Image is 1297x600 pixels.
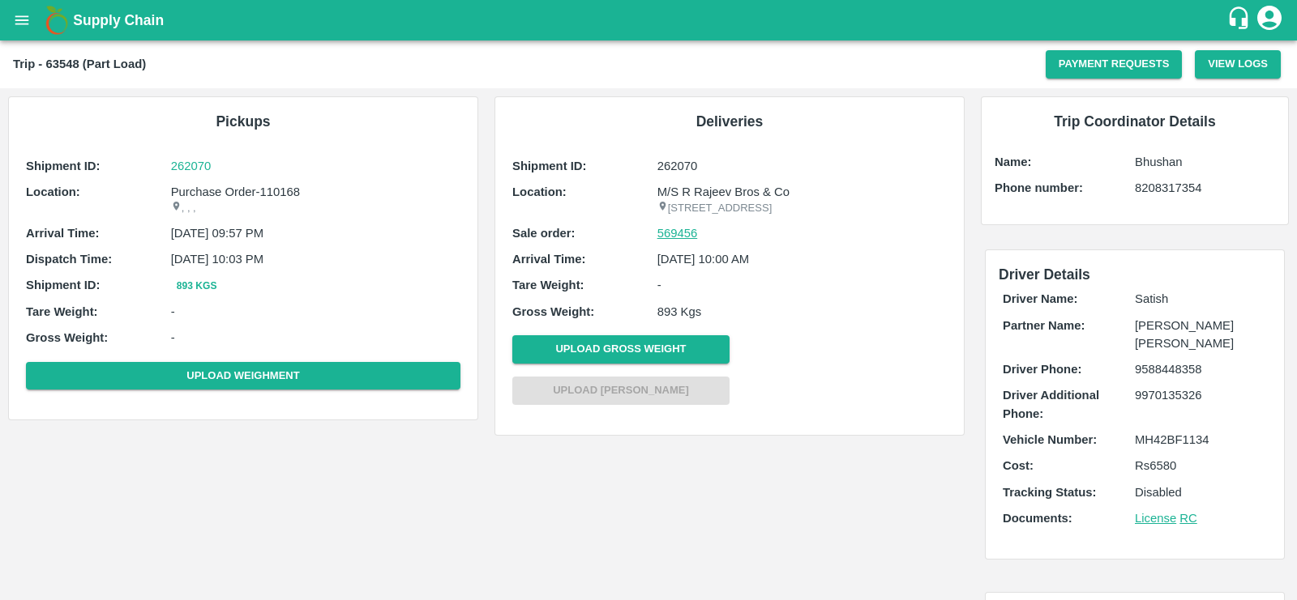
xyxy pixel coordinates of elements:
img: logo [41,4,73,36]
button: Upload Weighment [26,362,460,390]
p: MH42BF1134 [1135,431,1267,449]
b: Partner Name: [1003,319,1085,332]
h6: Pickups [22,110,464,133]
a: RC [1179,512,1196,525]
p: Disabled [1135,483,1267,501]
button: 893 Kgs [171,278,223,295]
b: Name: [995,155,1031,168]
b: Location: [26,185,80,198]
p: Rs 6580 [1135,457,1267,474]
button: View Logs [1195,50,1281,79]
p: [DATE] 10:03 PM [171,250,460,268]
p: [DATE] 10:00 AM [657,250,947,268]
b: Cost: [1003,459,1034,472]
p: , , , [171,201,460,216]
h6: Deliveries [508,110,951,133]
b: Driver Additional Phone: [1003,389,1099,419]
span: Driver Details [999,266,1090,283]
b: Arrival Time: [512,253,585,266]
b: Shipment ID: [26,279,101,291]
button: Upload Gross Weight [512,335,730,364]
p: 262070 [657,157,947,175]
b: Arrival Time: [26,227,99,240]
p: 8208317354 [1135,179,1275,197]
b: Documents: [1003,512,1072,525]
b: Driver Name: [1003,292,1077,305]
button: Payment Requests [1046,50,1183,79]
a: 262070 [171,157,460,175]
button: open drawer [3,2,41,39]
p: 893 Kgs [657,303,947,321]
b: Gross Weight: [26,331,108,344]
p: Bhushan [1135,153,1275,171]
b: Gross Weight: [512,305,594,318]
a: License [1135,512,1176,525]
p: - [171,329,460,347]
div: customer-support [1226,6,1255,35]
b: Trip - 63548 (Part Load) [13,57,146,70]
b: Tracking Status: [1003,486,1096,499]
p: 9588448358 [1135,360,1267,378]
p: Purchase Order-110168 [171,183,460,201]
p: [DATE] 09:57 PM [171,224,460,242]
b: Dispatch Time: [26,253,112,266]
b: Tare Weight: [26,305,98,318]
p: - [657,276,947,294]
b: Location: [512,185,567,198]
b: Supply Chain [73,12,164,28]
b: Vehicle Number: [1003,433,1097,446]
b: Driver Phone: [1003,363,1081,376]
p: [STREET_ADDRESS] [657,201,947,216]
div: account of current user [1255,3,1284,37]
a: Supply Chain [73,9,1226,32]
p: Satish [1135,290,1267,308]
p: [PERSON_NAME] [PERSON_NAME] [1135,317,1267,353]
p: - [171,303,460,321]
b: Sale order: [512,227,576,240]
b: Shipment ID: [512,160,587,172]
p: M/S R Rajeev Bros & Co [657,183,947,201]
a: 569456 [657,224,698,242]
p: 9970135326 [1135,386,1267,404]
b: Shipment ID: [26,160,101,172]
b: Tare Weight: [512,279,584,291]
h6: Trip Coordinator Details [995,110,1275,133]
b: Phone number: [995,181,1083,194]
